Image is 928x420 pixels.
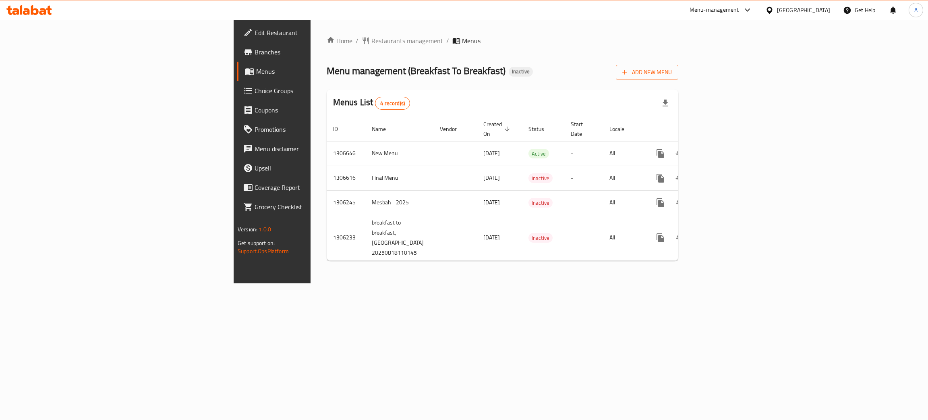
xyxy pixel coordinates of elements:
div: Inactive [509,67,533,77]
td: Mesbah - 2025 [365,190,433,215]
nav: breadcrumb [327,36,678,46]
span: Choice Groups [255,86,382,96]
div: Menu-management [690,5,739,15]
span: [DATE] [483,232,500,243]
a: Restaurants management [362,36,443,46]
td: All [603,215,644,260]
td: All [603,141,644,166]
div: Total records count [375,97,410,110]
button: more [651,144,670,163]
span: Inactive [509,68,533,75]
span: A [914,6,918,15]
button: Add New Menu [616,65,678,80]
button: more [651,193,670,212]
span: 4 record(s) [375,100,410,107]
span: ID [333,124,348,134]
table: enhanced table [327,117,735,261]
span: Edit Restaurant [255,28,382,37]
td: - [564,215,603,260]
a: Coupons [237,100,389,120]
a: Upsell [237,158,389,178]
a: Edit Restaurant [237,23,389,42]
a: Branches [237,42,389,62]
span: Promotions [255,125,382,134]
a: Grocery Checklist [237,197,389,216]
button: Change Status [670,144,690,163]
span: Active [528,149,549,158]
span: [DATE] [483,148,500,158]
td: All [603,190,644,215]
button: Change Status [670,228,690,247]
button: Change Status [670,193,690,212]
span: Menus [462,36,481,46]
span: Grocery Checklist [255,202,382,212]
span: [DATE] [483,197,500,208]
span: Add New Menu [622,67,672,77]
span: Restaurants management [371,36,443,46]
span: Branches [255,47,382,57]
td: - [564,141,603,166]
span: [DATE] [483,173,500,183]
span: 1.0.0 [259,224,271,235]
a: Support.OpsPlatform [238,246,289,256]
a: Menu disclaimer [237,139,389,158]
a: Promotions [237,120,389,139]
button: more [651,228,670,247]
button: Change Status [670,168,690,188]
span: Vendor [440,124,467,134]
button: more [651,168,670,188]
a: Coverage Report [237,178,389,197]
td: New Menu [365,141,433,166]
td: Final Menu [365,166,433,190]
div: Export file [656,94,675,113]
span: Coupons [255,105,382,115]
div: [GEOGRAPHIC_DATA] [777,6,830,15]
td: All [603,166,644,190]
td: - [564,166,603,190]
td: breakfast to breakfast,[GEOGRAPHIC_DATA] 20250818110145 [365,215,433,260]
h2: Menus List [333,96,410,110]
span: Locale [609,124,635,134]
span: Inactive [528,233,553,243]
span: Created On [483,119,512,139]
span: Status [528,124,555,134]
td: - [564,190,603,215]
span: Inactive [528,174,553,183]
span: Name [372,124,396,134]
span: Upsell [255,163,382,173]
span: Menus [256,67,382,76]
span: Inactive [528,198,553,208]
div: Inactive [528,173,553,183]
a: Menus [237,62,389,81]
span: Coverage Report [255,183,382,192]
th: Actions [644,117,735,141]
li: / [446,36,449,46]
a: Choice Groups [237,81,389,100]
span: Menu disclaimer [255,144,382,154]
span: Menu management ( Breakfast To Breakfast ) [327,62,505,80]
span: Version: [238,224,257,235]
span: Get support on: [238,238,275,248]
span: Start Date [571,119,593,139]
